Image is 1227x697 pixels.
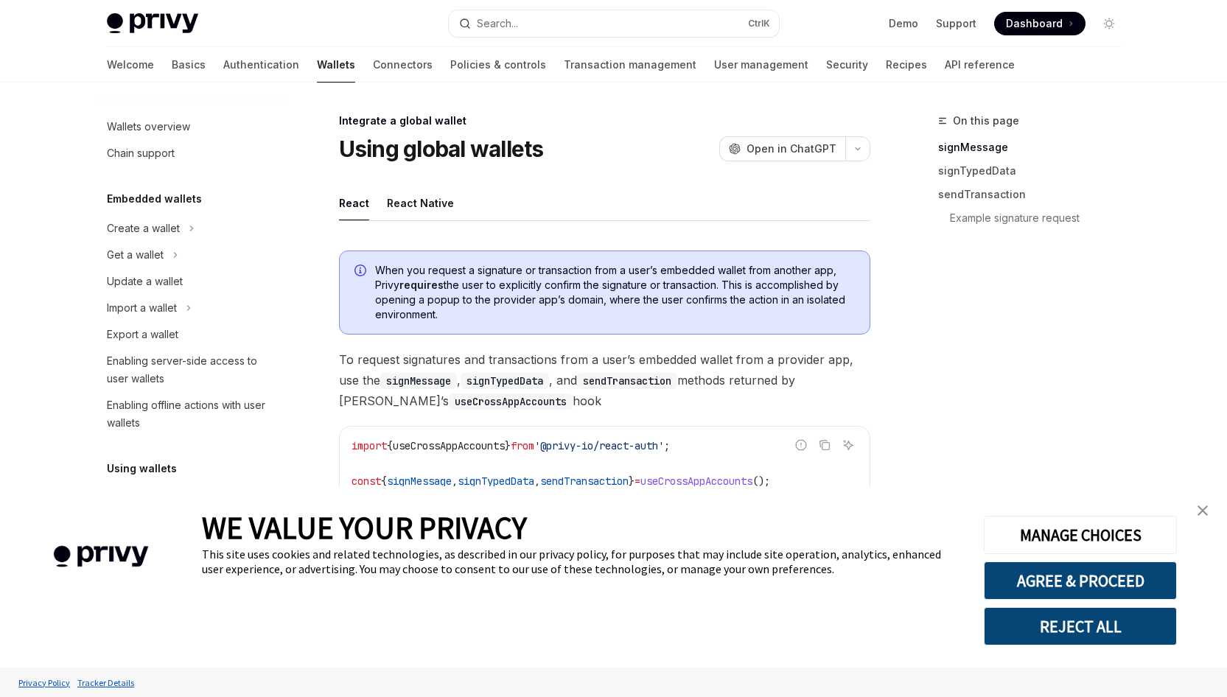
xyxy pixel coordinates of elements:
[95,215,284,242] button: Toggle Create a wallet section
[95,113,284,140] a: Wallets overview
[107,460,177,477] h5: Using wallets
[15,670,74,696] a: Privacy Policy
[74,670,138,696] a: Tracker Details
[564,47,696,83] a: Transaction management
[938,136,1133,159] a: signMessage
[1198,505,1208,516] img: close banner
[387,474,452,488] span: signMessage
[826,47,868,83] a: Security
[458,474,534,488] span: signTypedData
[534,474,540,488] span: ,
[107,352,275,388] div: Enabling server-side access to user wallets
[938,159,1133,183] a: signTypedData
[938,206,1133,230] a: Example signature request
[450,47,546,83] a: Policies & controls
[1188,496,1217,525] a: close banner
[984,561,1177,600] button: AGREE & PROCEED
[107,220,180,237] div: Create a wallet
[534,439,664,452] span: '@privy-io/react-auth'
[945,47,1015,83] a: API reference
[886,47,927,83] a: Recipes
[352,439,387,452] span: import
[393,439,505,452] span: useCrossAppAccounts
[375,263,855,322] span: When you request a signature or transaction from a user’s embedded wallet from another app, Privy...
[95,485,284,511] button: Toggle Ethereum section
[202,547,962,576] div: This site uses cookies and related technologies, as described in our privacy policy, for purposes...
[107,326,178,343] div: Export a wallet
[107,47,154,83] a: Welcome
[339,113,870,128] div: Integrate a global wallet
[95,392,284,436] a: Enabling offline actions with user wallets
[107,299,177,317] div: Import a wallet
[953,112,1019,130] span: On this page
[994,12,1086,35] a: Dashboard
[373,47,433,83] a: Connectors
[719,136,845,161] button: Open in ChatGPT
[317,47,355,83] a: Wallets
[223,47,299,83] a: Authentication
[22,525,180,589] img: company logo
[984,516,1177,554] button: MANAGE CHOICES
[95,348,284,392] a: Enabling server-side access to user wallets
[107,13,198,34] img: light logo
[352,474,381,488] span: const
[839,435,858,455] button: Ask AI
[889,16,918,31] a: Demo
[339,136,544,162] h1: Using global wallets
[95,242,284,268] button: Toggle Get a wallet section
[461,373,549,389] code: signTypedData
[938,183,1133,206] a: sendTransaction
[95,268,284,295] a: Update a wallet
[387,439,393,452] span: {
[107,396,275,432] div: Enabling offline actions with user wallets
[540,474,629,488] span: sendTransaction
[95,140,284,167] a: Chain support
[752,474,770,488] span: ();
[381,474,387,488] span: {
[984,607,1177,645] button: REJECT ALL
[1097,12,1121,35] button: Toggle dark mode
[747,141,836,156] span: Open in ChatGPT
[452,474,458,488] span: ,
[339,186,369,220] div: React
[714,47,808,83] a: User management
[505,439,511,452] span: }
[664,439,670,452] span: ;
[95,321,284,348] a: Export a wallet
[202,508,527,547] span: WE VALUE YOUR PRIVACY
[449,393,573,410] code: useCrossAppAccounts
[477,15,518,32] div: Search...
[172,47,206,83] a: Basics
[1006,16,1063,31] span: Dashboard
[791,435,811,455] button: Report incorrect code
[399,279,444,291] strong: requires
[107,144,175,162] div: Chain support
[95,295,284,321] button: Toggle Import a wallet section
[936,16,976,31] a: Support
[511,439,534,452] span: from
[640,474,752,488] span: useCrossAppAccounts
[107,273,183,290] div: Update a wallet
[748,18,770,29] span: Ctrl K
[629,474,635,488] span: }
[339,349,870,411] span: To request signatures and transactions from a user’s embedded wallet from a provider app, use the...
[387,186,454,220] div: React Native
[107,118,190,136] div: Wallets overview
[107,190,202,208] h5: Embedded wallets
[815,435,834,455] button: Copy the contents from the code block
[107,246,164,264] div: Get a wallet
[635,474,640,488] span: =
[577,373,677,389] code: sendTransaction
[449,10,779,37] button: Open search
[354,265,369,279] svg: Info
[380,373,457,389] code: signMessage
